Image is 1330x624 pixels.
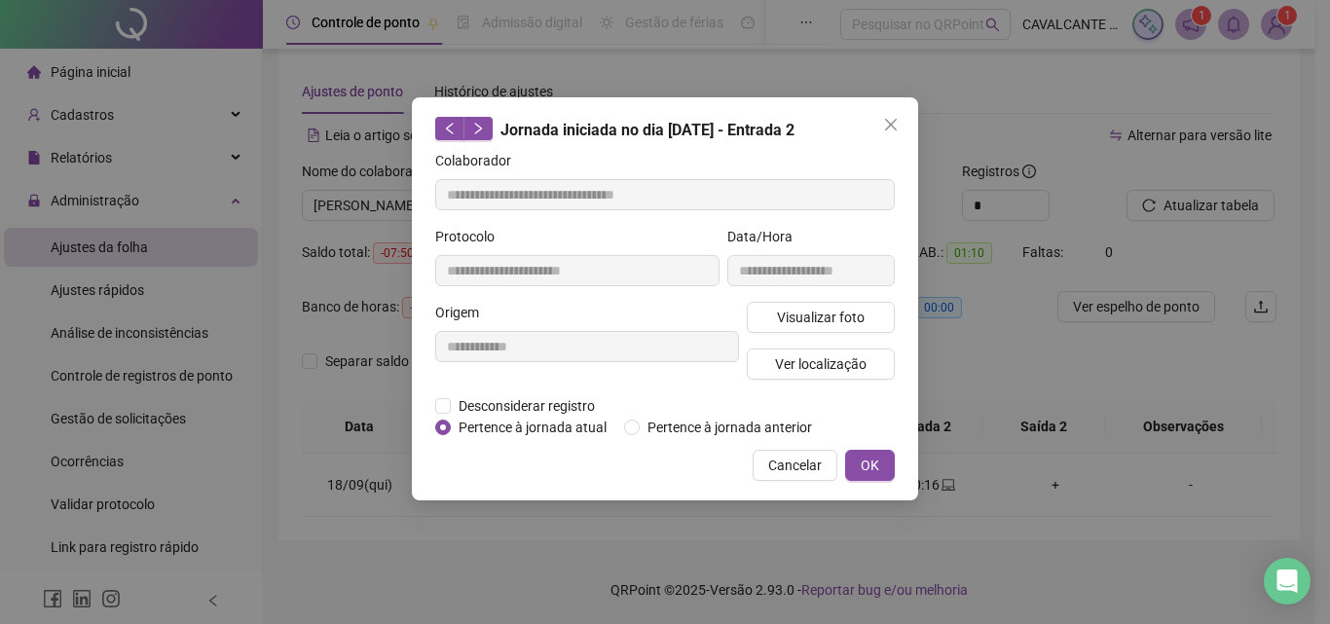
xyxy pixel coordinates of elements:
[451,395,603,417] span: Desconsiderar registro
[443,122,457,135] span: left
[861,455,879,476] span: OK
[753,450,837,481] button: Cancelar
[435,226,507,247] label: Protocolo
[747,302,895,333] button: Visualizar foto
[640,417,820,438] span: Pertence à jornada anterior
[883,117,899,132] span: close
[1264,558,1311,605] div: Open Intercom Messenger
[875,109,906,140] button: Close
[775,353,867,375] span: Ver localização
[727,226,805,247] label: Data/Hora
[777,307,865,328] span: Visualizar foto
[435,302,492,323] label: Origem
[451,417,614,438] span: Pertence à jornada atual
[845,450,895,481] button: OK
[435,150,524,171] label: Colaborador
[435,117,464,140] button: left
[747,349,895,380] button: Ver localização
[768,455,822,476] span: Cancelar
[471,122,485,135] span: right
[435,117,895,142] div: Jornada iniciada no dia [DATE] - Entrada 2
[463,117,493,140] button: right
